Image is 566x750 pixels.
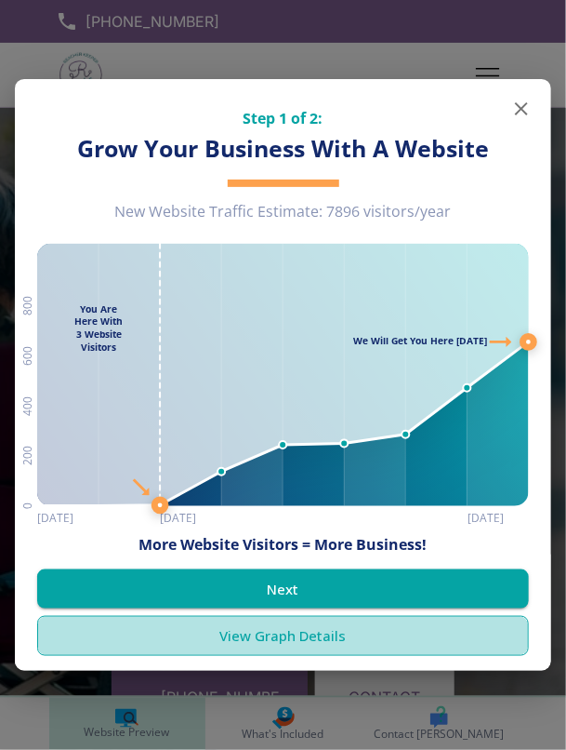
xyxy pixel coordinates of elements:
[46,34,476,464] a: Reacher Keeper Active HD
[37,109,529,129] h5: Step 1 of 2:
[37,616,529,655] a: View Graph Details
[61,481,461,505] div: Reacher Keeper Active HD
[37,535,529,555] h6: More Website Visitors = More Business!
[46,481,476,505] a: Reacher Keeper Active HD
[161,538,361,568] button: Buy Now
[233,505,288,529] div: $14.95
[234,544,287,560] span: Buy Now
[37,202,529,236] div: New Website Traffic Estimate: 7896 visitors/year
[37,569,529,609] button: Next
[37,133,529,165] h3: Grow Your Business With A Website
